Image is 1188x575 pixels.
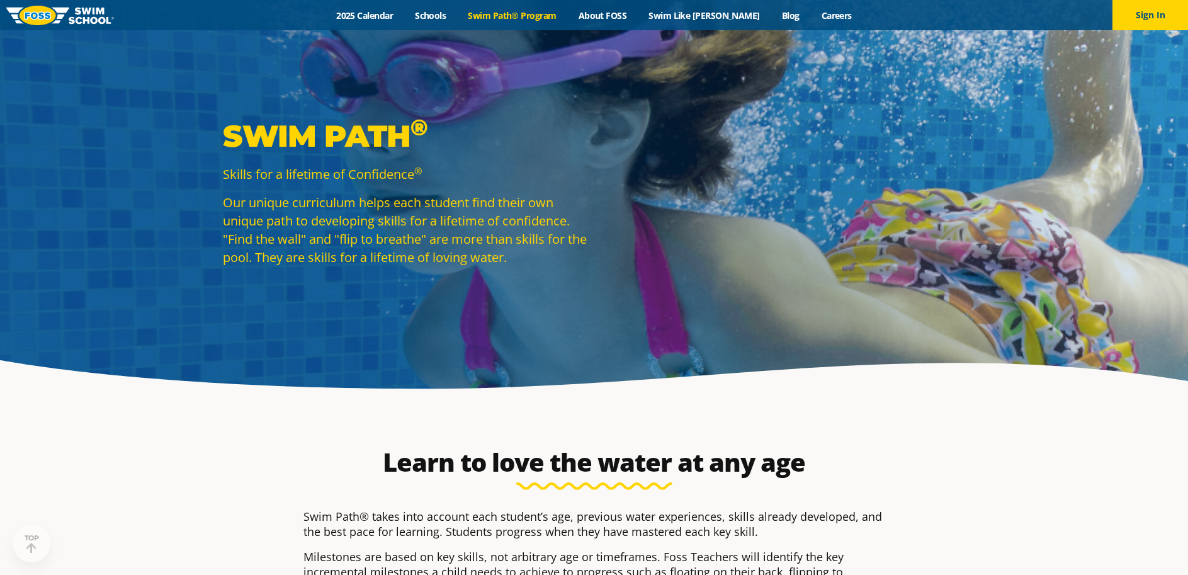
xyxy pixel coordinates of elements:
[457,9,567,21] a: Swim Path® Program
[303,509,885,539] p: Swim Path® takes into account each student’s age, previous water experiences, skills already deve...
[567,9,638,21] a: About FOSS
[414,164,422,177] sup: ®
[297,447,891,477] h2: Learn to love the water at any age
[325,9,404,21] a: 2025 Calendar
[25,534,39,554] div: TOP
[223,117,588,155] p: Swim Path
[404,9,457,21] a: Schools
[810,9,863,21] a: Careers
[638,9,771,21] a: Swim Like [PERSON_NAME]
[410,113,427,141] sup: ®
[6,6,114,25] img: FOSS Swim School Logo
[223,165,588,183] p: Skills for a lifetime of Confidence
[771,9,810,21] a: Blog
[223,193,588,266] p: Our unique curriculum helps each student find their own unique path to developing skills for a li...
